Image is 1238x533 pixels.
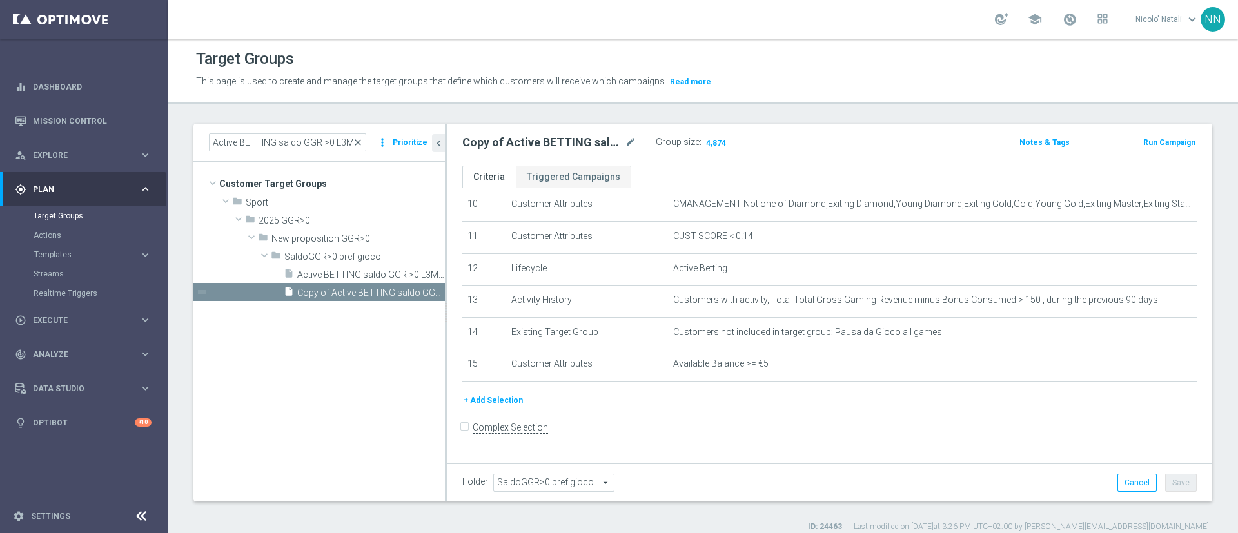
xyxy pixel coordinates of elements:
[139,249,152,261] i: keyboard_arrow_right
[284,268,294,283] i: insert_drive_file
[34,249,152,260] button: Templates keyboard_arrow_right
[34,206,166,226] div: Target Groups
[673,327,942,338] span: Customers not included in target group: Pausa da Gioco all games
[139,348,152,360] i: keyboard_arrow_right
[14,418,152,428] button: lightbulb Optibot +10
[219,175,445,193] span: Customer Target Groups
[284,286,294,301] i: insert_drive_file
[33,351,139,358] span: Analyze
[462,189,506,222] td: 10
[506,317,668,349] td: Existing Target Group
[33,316,139,324] span: Execute
[14,150,152,160] button: person_search Explore keyboard_arrow_right
[34,284,166,303] div: Realtime Triggers
[462,286,506,318] td: 13
[673,199,1192,209] span: CMANAGEMENT Not one of Diamond,Exiting Diamond,Young Diamond,Exiting Gold,Gold,Young Gold,Exiting...
[297,287,445,298] span: Copy of Active BETTING saldo GGR &gt;0 L3M TOP
[353,137,363,148] span: close
[15,349,139,360] div: Analyze
[516,166,631,188] a: Triggered Campaigns
[625,135,636,150] i: mode_edit
[808,521,842,532] label: ID: 24463
[462,166,516,188] a: Criteria
[462,393,524,407] button: + Add Selection
[15,315,139,326] div: Execute
[14,349,152,360] button: track_changes Analyze keyboard_arrow_right
[391,134,429,151] button: Prioritize
[14,116,152,126] button: Mission Control
[139,314,152,326] i: keyboard_arrow_right
[34,269,134,279] a: Streams
[433,137,445,150] i: chevron_left
[246,197,445,208] span: Sport
[15,315,26,326] i: play_circle_outline
[34,264,166,284] div: Streams
[34,245,166,264] div: Templates
[196,76,667,86] span: This page is used to create and manage the target groups that define which customers will receive...
[139,183,152,195] i: keyboard_arrow_right
[15,417,26,429] i: lightbulb
[15,184,26,195] i: gps_fixed
[15,405,152,440] div: Optibot
[673,295,1158,305] span: Customers with activity, Total Total Gross Gaming Revenue minus Bonus Consumed > 150 , during the...
[376,133,389,151] i: more_vert
[34,226,166,245] div: Actions
[15,70,152,104] div: Dashboard
[14,184,152,195] button: gps_fixed Plan keyboard_arrow_right
[284,251,445,262] span: SaldoGGR&gt;0 pref gioco
[33,405,135,440] a: Optibot
[462,476,488,487] label: Folder
[15,150,139,161] div: Explore
[34,288,134,298] a: Realtime Triggers
[15,383,139,394] div: Data Studio
[15,81,26,93] i: equalizer
[506,253,668,286] td: Lifecycle
[135,418,152,427] div: +10
[473,422,548,434] label: Complex Selection
[15,349,26,360] i: track_changes
[462,135,622,150] h2: Copy of Active BETTING saldo GGR >0 L3M TOP
[14,82,152,92] button: equalizer Dashboard
[139,382,152,394] i: keyboard_arrow_right
[673,231,753,242] span: CUST SCORE < 0.14
[15,150,26,161] i: person_search
[1018,135,1071,150] button: Notes & Tags
[432,134,445,152] button: chevron_left
[462,253,506,286] td: 12
[245,214,255,229] i: folder
[15,104,152,138] div: Mission Control
[33,70,152,104] a: Dashboard
[14,315,152,325] button: play_circle_outline Execute keyboard_arrow_right
[33,385,139,392] span: Data Studio
[209,133,366,151] input: Quick find group or folder
[196,50,294,68] h1: Target Groups
[1028,12,1042,26] span: school
[462,221,506,253] td: 11
[1117,474,1157,492] button: Cancel
[700,137,702,148] label: :
[259,215,445,226] span: 2025 GGR&gt;0
[506,189,668,222] td: Customer Attributes
[33,151,139,159] span: Explore
[1134,10,1201,29] a: Nicolo' Natalikeyboard_arrow_down
[506,221,668,253] td: Customer Attributes
[656,137,700,148] label: Group size
[14,383,152,394] div: Data Studio keyboard_arrow_right
[34,251,126,258] span: Templates
[673,263,727,274] span: Active Betting
[854,521,1209,532] label: Last modified on [DATE] at 3:26 PM UTC+02:00 by [PERSON_NAME][EMAIL_ADDRESS][DOMAIN_NAME]
[34,251,139,258] div: Templates
[232,196,242,211] i: folder
[139,149,152,161] i: keyboard_arrow_right
[33,186,139,193] span: Plan
[705,138,727,150] span: 4,874
[271,250,281,265] i: folder
[1185,12,1199,26] span: keyboard_arrow_down
[297,269,445,280] span: Active BETTING saldo GGR &gt;0 L3M TOP
[462,317,506,349] td: 14
[1165,474,1197,492] button: Save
